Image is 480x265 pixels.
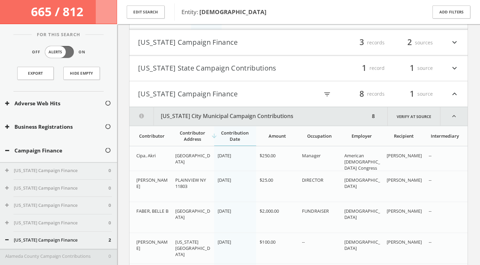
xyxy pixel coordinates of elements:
[260,239,275,245] span: $100.00
[387,239,422,245] span: [PERSON_NAME]
[32,49,40,55] span: Off
[199,8,267,16] b: [DEMOGRAPHIC_DATA]
[344,208,380,220] span: [DEMOGRAPHIC_DATA]
[108,237,111,244] span: 2
[5,237,108,244] button: [US_STATE] Campaign Finance
[404,36,415,49] span: 2
[136,133,168,139] div: Contributor
[344,133,379,139] div: Employer
[108,253,111,260] span: 0
[302,152,321,159] span: Manager
[343,62,385,74] div: record
[260,208,279,214] span: $2,000.00
[5,185,108,192] button: [US_STATE] Campaign Finance
[450,37,459,49] i: expand_more
[17,67,54,80] a: Export
[175,239,210,257] span: [US_STATE][GEOGRAPHIC_DATA]
[5,167,108,174] button: [US_STATE] Campaign Finance
[218,239,231,245] span: [DATE]
[392,62,433,74] div: source
[392,37,433,49] div: sources
[5,220,108,226] button: [US_STATE] Campaign Finance
[175,208,210,220] span: [GEOGRAPHIC_DATA]
[260,152,275,159] span: $250.00
[175,177,206,189] span: PLAINVIEW NY 11803
[108,202,111,209] span: 0
[429,152,431,159] span: --
[5,123,105,131] button: Business Registrations
[108,185,111,192] span: 0
[218,208,231,214] span: [DATE]
[302,239,305,245] span: --
[302,177,323,183] span: DIRECTOR
[356,88,367,100] span: 8
[407,62,417,74] span: 1
[138,88,299,100] button: [US_STATE] Campaign Finance
[218,177,231,183] span: [DATE]
[181,8,267,16] span: Entity:
[211,132,218,139] i: arrow_downward
[108,167,111,174] span: 0
[323,91,331,98] i: filter_list
[407,88,417,100] span: 1
[5,253,108,260] button: Alameda County Campaign Contributions
[31,3,86,20] span: 665 / 812
[450,88,459,100] i: expand_less
[218,130,252,142] div: Contribution Date
[387,133,421,139] div: Recipient
[79,49,85,55] span: On
[138,62,299,74] button: [US_STATE] State Campaign Contributions
[260,177,273,183] span: $25.00
[344,152,380,171] span: American [DEMOGRAPHIC_DATA] Congress
[136,152,156,159] span: Cipa, Akri
[387,152,422,159] span: [PERSON_NAME]
[136,208,168,214] span: FABER, BELLE B
[5,99,105,107] button: Adverse Web Hits
[138,37,299,49] button: [US_STATE] Campaign Finance
[432,6,470,19] button: Add Filters
[440,107,468,126] i: expand_less
[136,177,168,189] span: [PERSON_NAME]
[429,177,431,183] span: --
[392,88,433,100] div: source
[356,36,367,49] span: 3
[63,67,100,80] button: Hide Empty
[108,220,111,226] span: 0
[387,107,440,126] a: Verify at source
[302,133,337,139] div: Occupation
[344,177,380,189] span: [DEMOGRAPHIC_DATA]
[129,107,370,126] button: [US_STATE] City Municipal Campaign Contributions
[343,88,385,100] div: records
[127,6,165,19] button: Edit Search
[429,208,431,214] span: --
[343,37,385,49] div: records
[387,177,422,183] span: [PERSON_NAME]
[5,202,108,209] button: [US_STATE] Campaign Finance
[429,239,431,245] span: --
[344,239,380,251] span: [DEMOGRAPHIC_DATA]
[175,152,210,165] span: [GEOGRAPHIC_DATA]
[260,133,294,139] div: Amount
[450,62,459,74] i: expand_more
[175,130,210,142] div: Contributor Address
[359,62,369,74] span: 1
[429,133,461,139] div: Intermediary
[218,152,231,159] span: [DATE]
[32,31,85,38] span: For This Search
[370,107,377,126] div: 8
[302,208,329,214] span: FUNDRAISER
[387,208,422,214] span: [PERSON_NAME]
[136,239,168,251] span: [PERSON_NAME]
[5,147,105,155] button: Campaign Finance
